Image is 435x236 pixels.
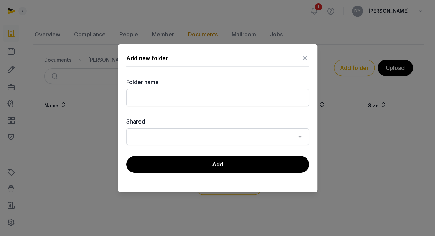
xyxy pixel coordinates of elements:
[126,54,168,62] div: Add new folder
[126,78,309,86] label: Folder name
[126,156,309,173] button: Add
[130,132,295,142] input: Search for option
[310,156,435,236] iframe: Chat Widget
[130,130,306,143] div: Search for option
[126,117,309,126] label: Shared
